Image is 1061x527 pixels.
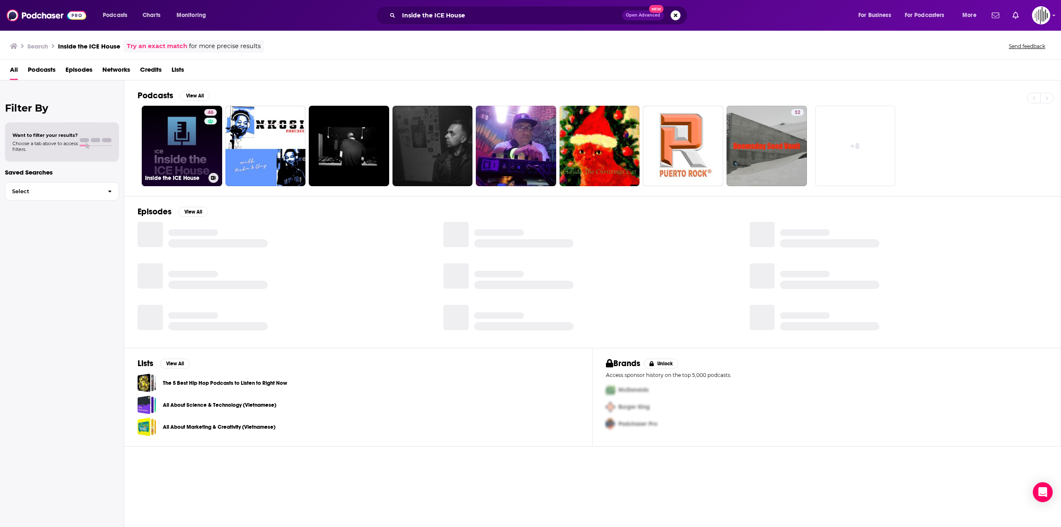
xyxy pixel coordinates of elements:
[177,10,206,21] span: Monitoring
[137,9,165,22] a: Charts
[606,372,1047,378] p: Access sponsor history on the top 5,000 podcasts.
[180,91,210,101] button: View All
[138,374,156,392] a: The 5 Best Hip Hop Podcasts to Listen to Right Now
[795,109,800,117] span: 32
[138,418,156,436] a: All About Marketing & Creativity (Vietnamese)
[1009,8,1022,22] a: Show notifications dropdown
[208,109,213,117] span: 46
[1032,6,1050,24] span: Logged in as gpg2
[606,358,640,369] h2: Brands
[65,63,92,80] a: Episodes
[160,359,190,369] button: View All
[899,9,957,22] button: open menu
[103,10,127,21] span: Podcasts
[618,403,650,410] span: Burger King
[603,381,618,398] img: First Pro Logo
[163,379,287,388] a: The 5 Best Hip Hop Podcasts to Listen to Right Now
[204,109,217,116] a: 46
[618,386,649,393] span: McDonalds
[27,42,48,50] h3: Search
[138,358,190,369] a: ListsView All
[1033,482,1053,502] div: Open Intercom Messenger
[171,9,217,22] button: open menu
[858,10,891,21] span: For Business
[178,207,208,217] button: View All
[142,106,222,186] a: 46Inside the ICE House
[127,41,187,51] a: Try an exact match
[138,90,210,101] a: PodcastsView All
[12,132,78,138] span: Want to filter your results?
[145,175,205,182] h3: Inside the ICE House
[138,90,173,101] h2: Podcasts
[649,5,664,13] span: New
[622,10,664,20] button: Open AdvancedNew
[626,13,660,17] span: Open Advanced
[10,63,18,80] a: All
[163,401,276,410] a: All About Science & Technology (Vietnamese)
[138,358,153,369] h2: Lists
[5,102,119,114] h2: Filter By
[791,109,804,116] a: 32
[1006,43,1048,50] button: Send feedback
[138,206,208,217] a: EpisodesView All
[138,206,172,217] h2: Episodes
[1032,6,1050,24] img: User Profile
[957,9,987,22] button: open menu
[727,106,807,186] a: 32
[12,141,78,152] span: Choose a tab above to access filters.
[143,10,160,21] span: Charts
[384,6,695,25] div: Search podcasts, credits, & more...
[644,359,679,369] button: Unlock
[399,9,622,22] input: Search podcasts, credits, & more...
[905,10,945,21] span: For Podcasters
[618,420,657,427] span: Podchaser Pro
[58,42,120,50] h3: Inside the ICE House
[140,63,162,80] a: Credits
[189,41,261,51] span: for more precise results
[5,182,119,201] button: Select
[1032,6,1050,24] button: Show profile menu
[5,168,119,176] p: Saved Searches
[28,63,56,80] a: Podcasts
[988,8,1003,22] a: Show notifications dropdown
[815,106,896,186] a: +8
[138,396,156,414] a: All About Science & Technology (Vietnamese)
[962,10,976,21] span: More
[172,63,184,80] a: Lists
[163,423,276,432] a: All About Marketing & Creativity (Vietnamese)
[603,398,618,415] img: Second Pro Logo
[102,63,130,80] a: Networks
[97,9,138,22] button: open menu
[603,415,618,432] img: Third Pro Logo
[5,189,101,194] span: Select
[853,9,901,22] button: open menu
[7,7,86,23] img: Podchaser - Follow, Share and Rate Podcasts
